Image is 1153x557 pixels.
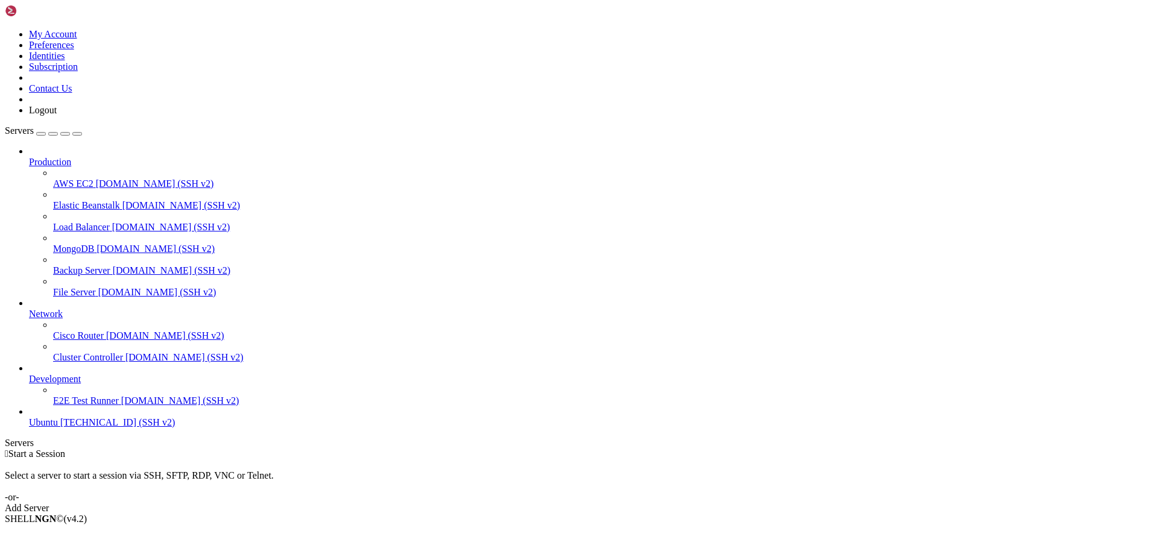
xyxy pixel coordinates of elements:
[29,157,1148,168] a: Production
[53,200,1148,211] a: Elastic Beanstalk [DOMAIN_NAME] (SSH v2)
[29,61,78,72] a: Subscription
[29,298,1148,363] li: Network
[53,265,1148,276] a: Backup Server [DOMAIN_NAME] (SSH v2)
[53,233,1148,254] li: MongoDB [DOMAIN_NAME] (SSH v2)
[112,222,230,232] span: [DOMAIN_NAME] (SSH v2)
[5,514,87,524] span: SHELL ©
[8,448,65,459] span: Start a Session
[53,352,123,362] span: Cluster Controller
[60,417,175,427] span: [TECHNICAL_ID] (SSH v2)
[53,189,1148,211] li: Elastic Beanstalk [DOMAIN_NAME] (SSH v2)
[5,503,1148,514] div: Add Server
[98,287,216,297] span: [DOMAIN_NAME] (SSH v2)
[53,395,1148,406] a: E2E Test Runner [DOMAIN_NAME] (SSH v2)
[29,309,63,319] span: Network
[29,374,1148,385] a: Development
[53,178,1148,189] a: AWS EC2 [DOMAIN_NAME] (SSH v2)
[53,178,93,189] span: AWS EC2
[29,417,1148,428] a: Ubuntu [TECHNICAL_ID] (SSH v2)
[53,287,1148,298] a: File Server [DOMAIN_NAME] (SSH v2)
[64,514,87,524] span: 4.2.0
[53,168,1148,189] li: AWS EC2 [DOMAIN_NAME] (SSH v2)
[53,341,1148,363] li: Cluster Controller [DOMAIN_NAME] (SSH v2)
[29,309,1148,319] a: Network
[53,200,120,210] span: Elastic Beanstalk
[53,244,94,254] span: MongoDB
[106,330,224,341] span: [DOMAIN_NAME] (SSH v2)
[29,374,81,384] span: Development
[5,5,74,17] img: Shellngn
[29,51,65,61] a: Identities
[29,40,74,50] a: Preferences
[29,406,1148,428] li: Ubuntu [TECHNICAL_ID] (SSH v2)
[5,438,1148,448] div: Servers
[29,146,1148,298] li: Production
[29,29,77,39] a: My Account
[53,352,1148,363] a: Cluster Controller [DOMAIN_NAME] (SSH v2)
[35,514,57,524] b: NGN
[53,222,110,232] span: Load Balancer
[29,363,1148,406] li: Development
[5,459,1148,503] div: Select a server to start a session via SSH, SFTP, RDP, VNC or Telnet. -or-
[122,200,241,210] span: [DOMAIN_NAME] (SSH v2)
[125,352,244,362] span: [DOMAIN_NAME] (SSH v2)
[53,395,119,406] span: E2E Test Runner
[53,244,1148,254] a: MongoDB [DOMAIN_NAME] (SSH v2)
[113,265,231,275] span: [DOMAIN_NAME] (SSH v2)
[53,222,1148,233] a: Load Balancer [DOMAIN_NAME] (SSH v2)
[53,330,1148,341] a: Cisco Router [DOMAIN_NAME] (SSH v2)
[53,287,96,297] span: File Server
[5,448,8,459] span: 
[53,265,110,275] span: Backup Server
[53,330,104,341] span: Cisco Router
[53,254,1148,276] li: Backup Server [DOMAIN_NAME] (SSH v2)
[96,244,215,254] span: [DOMAIN_NAME] (SSH v2)
[53,385,1148,406] li: E2E Test Runner [DOMAIN_NAME] (SSH v2)
[29,105,57,115] a: Logout
[29,157,71,167] span: Production
[29,83,72,93] a: Contact Us
[121,395,239,406] span: [DOMAIN_NAME] (SSH v2)
[5,125,34,136] span: Servers
[29,417,58,427] span: Ubuntu
[96,178,214,189] span: [DOMAIN_NAME] (SSH v2)
[53,319,1148,341] li: Cisco Router [DOMAIN_NAME] (SSH v2)
[5,125,82,136] a: Servers
[53,276,1148,298] li: File Server [DOMAIN_NAME] (SSH v2)
[53,211,1148,233] li: Load Balancer [DOMAIN_NAME] (SSH v2)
